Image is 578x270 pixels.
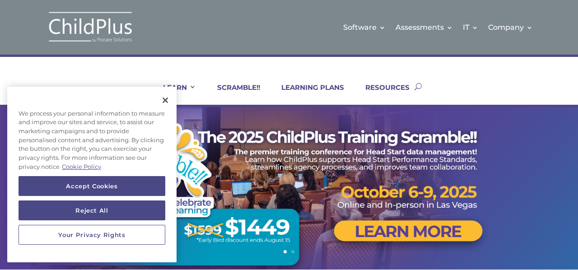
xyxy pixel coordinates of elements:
a: 1 [284,250,287,253]
button: Close [155,90,175,110]
div: We process your personal information to measure and improve our sites and service, to assist our ... [7,105,177,176]
a: RESOURCES [354,83,410,105]
button: Reject All [19,200,165,220]
a: More information about your privacy, opens in a new tab [62,163,101,170]
a: Software [343,9,386,46]
button: Your Privacy Rights [19,225,165,245]
a: 2 [291,250,294,253]
a: Company [488,9,533,46]
div: Privacy [7,87,177,263]
a: LEARNING PLANS [270,83,344,105]
a: IT [463,9,478,46]
a: SCRAMBLE!! [206,83,260,105]
a: LEARN [152,83,196,105]
a: Assessments [396,9,453,46]
button: Accept Cookies [19,176,165,196]
div: Cookie banner [7,87,177,263]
